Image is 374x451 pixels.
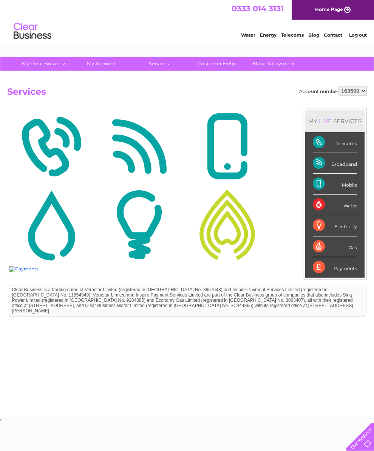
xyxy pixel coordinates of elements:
[13,20,52,43] img: logo.png
[281,32,304,38] a: Telecoms
[2,4,359,37] div: Clear Business is a trading name of Verastar Limited (registered in [GEOGRAPHIC_DATA] No. 3667643...
[185,188,269,261] img: Gas
[308,32,319,38] a: Blog
[128,57,190,71] a: Services
[260,32,277,38] a: Energy
[299,86,367,96] div: Account number
[9,188,93,261] img: Water
[232,4,284,13] a: 0333 014 3131
[243,57,305,71] a: Make A Payment
[13,57,75,71] a: My Clear Business
[241,32,255,38] a: Water
[313,132,357,153] div: Telecoms
[9,266,39,272] img: Payments
[185,110,269,183] img: Mobile
[7,86,367,101] h2: Services
[70,57,133,71] a: My Account
[185,57,247,71] a: Customer Help
[305,110,365,132] div: MY SERVICES
[313,236,357,257] div: Gas
[313,174,357,195] div: Mobile
[313,153,357,174] div: Broadband
[317,117,333,125] div: LIVE
[349,32,367,38] a: Log out
[97,188,181,261] img: Electricity
[313,257,357,278] div: Payments
[9,110,93,183] img: Telecoms
[313,215,357,236] div: Electricity
[324,32,342,38] a: Contact
[97,110,181,183] img: Broadband
[313,195,357,215] div: Water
